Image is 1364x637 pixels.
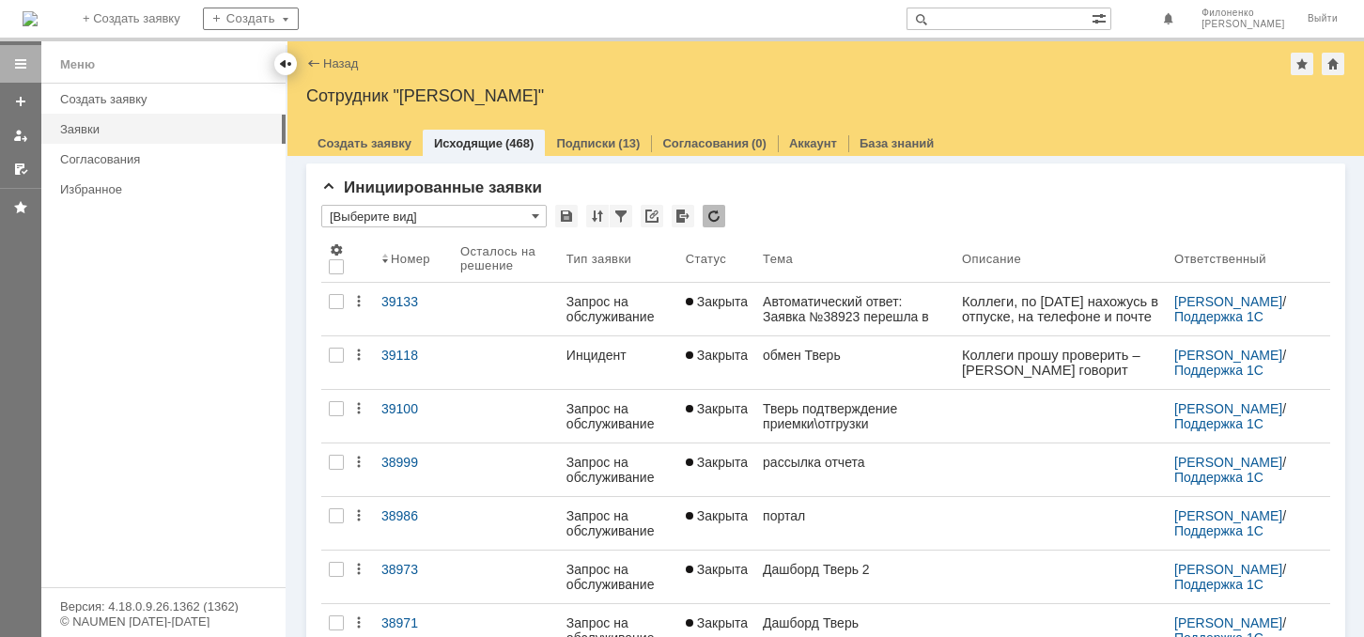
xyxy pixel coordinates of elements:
[306,86,1345,105] div: Сотрудник "[PERSON_NAME]"
[618,136,640,150] div: (13)
[14,206,276,221] span: [STREET_ADDRESS][PERSON_NAME] Б
[60,182,254,196] div: Избранное
[755,497,954,550] a: портал
[381,562,445,577] div: 38973
[60,152,274,166] div: Согласования
[559,283,678,335] a: Запрос на обслуживание
[1167,235,1330,283] th: Ответственный
[318,136,411,150] a: Создать заявку
[678,283,755,335] a: Закрыта
[321,179,542,196] span: Инициированные заявки
[763,401,947,431] div: Тверь подтверждение приемки\отгрузки
[678,497,755,550] a: Закрыта
[1174,615,1282,630] a: [PERSON_NAME]
[559,336,678,389] a: Инцидент
[374,497,453,550] a: 38986
[505,136,534,150] div: (468)
[1174,416,1263,431] a: Поддержка 1С
[374,283,453,335] a: 39133
[1174,470,1263,485] a: Поддержка 1С
[453,235,559,283] th: Осталось на решение
[686,294,748,309] span: Закрыта
[37,253,40,268] span: .
[1174,508,1323,538] div: /
[351,455,366,470] div: Действия
[374,390,453,443] a: 39100
[662,136,749,150] a: Согласования
[1174,252,1266,266] div: Ответственный
[555,205,578,227] div: Сохранить вид
[678,235,755,283] th: Статус
[566,455,671,485] div: Запрос на обслуживание
[381,455,445,470] div: 38999
[40,253,67,268] span: тел
[60,54,95,76] div: Меню
[60,122,274,136] div: Заявки
[763,615,947,630] div: Дашборд Тверь
[559,497,678,550] a: Запрос на обслуживание
[686,401,748,416] span: Закрыта
[23,11,38,26] img: logo
[6,86,36,117] a: Создать заявку
[559,390,678,443] a: Запрос на обслуживание
[559,235,678,283] th: Тип заявки
[374,551,453,603] a: 38973
[763,508,947,523] div: портал
[351,562,366,577] div: Действия
[351,294,366,309] div: Действия
[1174,401,1323,431] div: /
[755,336,954,389] a: обмен Тверь
[763,252,793,266] div: Тема
[1174,309,1263,324] a: Поддержка 1С
[1322,53,1344,75] div: Сделать домашней страницей
[374,235,453,283] th: Номер
[53,85,282,114] a: Создать заявку
[763,348,947,363] div: обмен Тверь
[1174,508,1282,523] a: [PERSON_NAME]
[60,92,274,106] div: Создать заявку
[755,551,954,603] a: Дашборд Тверь 2
[1174,577,1263,592] a: Поддержка 1С
[374,443,453,496] a: 38999
[6,154,36,184] a: Мои согласования
[1174,348,1323,378] div: /
[14,175,297,190] span: Менеджер по проектам ООО «СТА Карго»
[1201,19,1285,30] span: [PERSON_NAME]
[1174,363,1263,378] a: Поддержка 1С
[381,615,445,630] div: 38971
[755,390,954,443] a: Тверь подтверждение приемки\отгрузки
[14,191,158,206] span: [GEOGRAPHIC_DATA]
[14,159,130,174] span: [PERSON_NAME]
[14,221,162,236] span: БЦ «Атлантик Сити»
[962,252,1021,266] div: Описание
[6,120,36,150] a: Мои заявки
[752,136,767,150] div: (0)
[53,145,282,174] a: Согласования
[14,285,124,300] a: [DOMAIN_NAME]
[60,615,267,628] div: © NAUMEN [DATE]-[DATE]
[1174,455,1323,485] div: /
[52,86,101,101] span: 2519219
[556,136,615,150] a: Подписки
[672,205,694,227] div: Экспорт списка
[381,508,445,523] div: 38986
[55,269,288,284] a: [EMAIL_ADDRESS][DOMAIN_NAME]
[374,336,453,389] a: 39118
[1174,562,1323,592] div: /
[351,508,366,523] div: Действия
[559,551,678,603] a: Запрос на обслуживание
[14,142,102,157] span: С уважением,
[1174,523,1263,538] a: Поддержка 1С
[566,562,671,592] div: Запрос на обслуживание
[203,8,299,30] div: Создать
[14,269,55,284] span: e-mail:
[566,348,671,363] div: Инцидент
[860,136,934,150] a: База знаний
[1174,455,1282,470] a: [PERSON_NAME]
[678,443,755,496] a: Закрыта
[566,401,671,431] div: Запрос на обслуживание
[274,53,297,75] div: Скрыть меню
[1092,8,1110,26] span: Расширенный поиск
